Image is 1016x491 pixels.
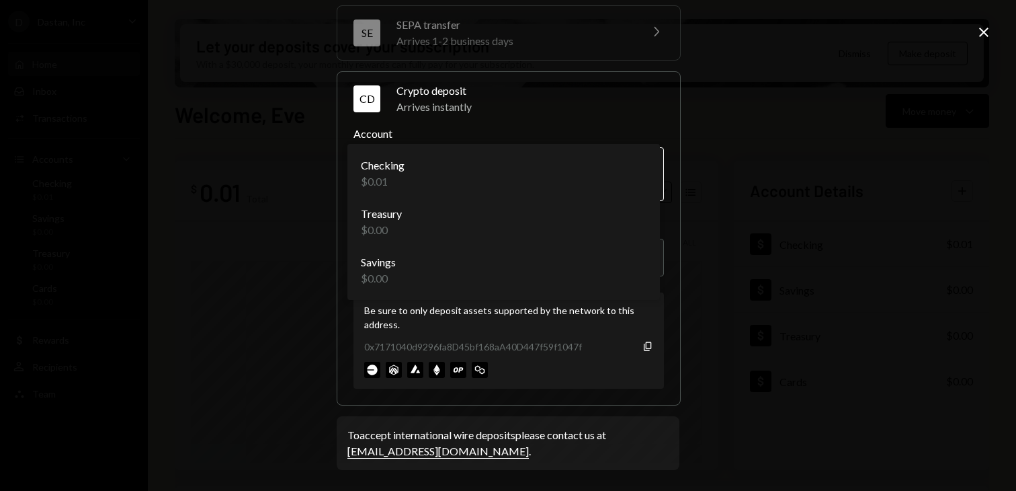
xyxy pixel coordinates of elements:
img: ethereum-mainnet [429,362,445,378]
div: Crypto deposit [396,83,664,99]
div: Arrives 1-2 business days [396,33,632,49]
img: arbitrum-mainnet [386,362,402,378]
div: $0.00 [361,222,402,238]
div: Savings [361,254,396,270]
div: Arrives instantly [396,99,664,115]
div: 0x7171040d9296fa8D45bf168aA40D447f59f1047f [364,340,582,354]
img: polygon-mainnet [472,362,488,378]
div: Checking [361,157,405,174]
img: avalanche-mainnet [407,362,423,378]
img: optimism-mainnet [450,362,466,378]
div: To accept international wire deposits please contact us at . [347,427,669,459]
img: base-mainnet [364,362,380,378]
div: $0.00 [361,270,396,287]
div: $0.01 [361,174,405,190]
label: Account [353,126,664,142]
div: CD [353,85,380,112]
div: SEPA transfer [396,17,632,33]
div: SE [353,20,380,46]
a: [EMAIL_ADDRESS][DOMAIN_NAME] [347,445,529,459]
div: Be sure to only deposit assets supported by the network to this address. [364,303,653,332]
div: Treasury [361,206,402,222]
